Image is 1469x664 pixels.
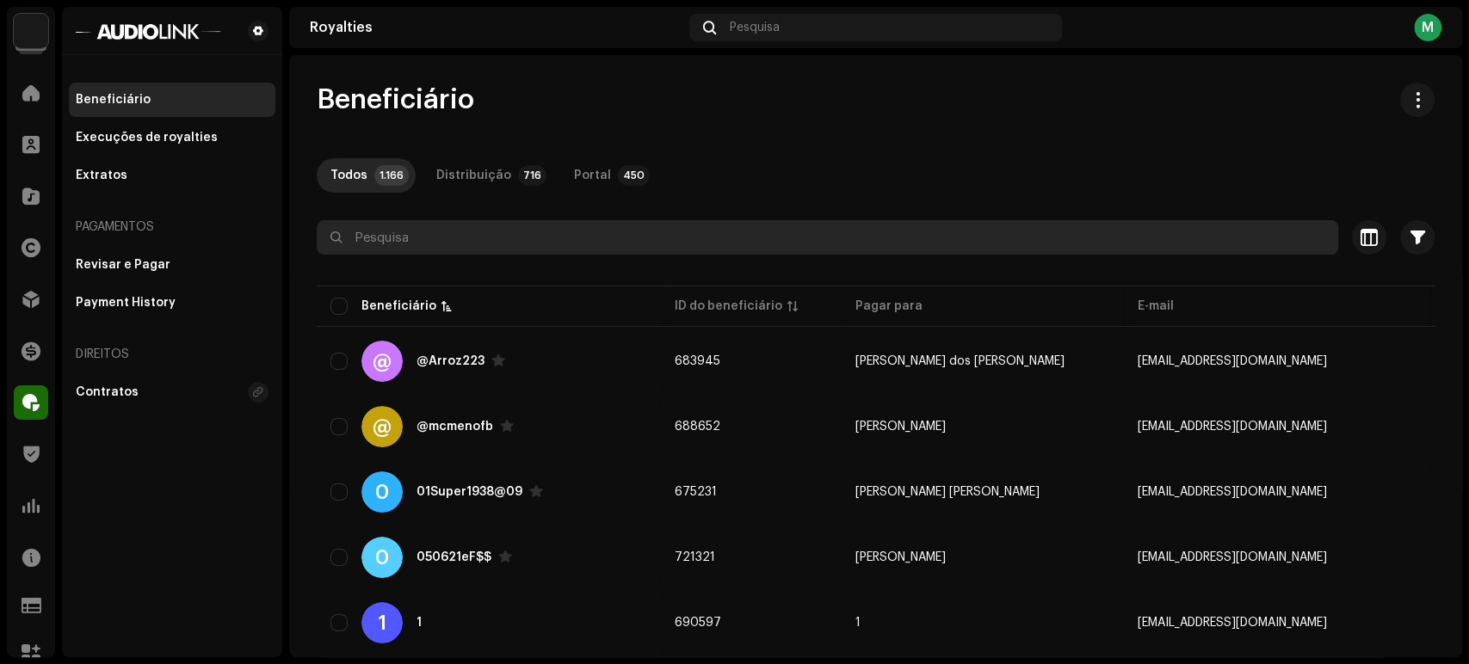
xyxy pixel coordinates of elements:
[675,551,715,563] span: 721321
[361,298,436,315] div: Beneficiário
[417,421,493,433] div: @mcmenofb
[675,298,782,315] div: ID do beneficiário
[69,120,275,155] re-m-nav-item: Execuções de royalties
[361,341,403,382] div: @
[76,169,127,182] div: Extratos
[361,406,403,447] div: @
[1414,14,1441,41] div: M
[69,83,275,117] re-m-nav-item: Beneficiário
[855,355,1065,367] span: Matheus dos Santos
[76,21,220,41] img: 1601779f-85bc-4fc7-87b8-abcd1ae7544a
[417,551,491,563] div: 050621eF$$
[518,165,546,186] p-badge: 716
[675,486,717,498] span: 675231
[855,617,861,629] span: 1
[374,165,409,186] p-badge: 1.166
[14,14,48,48] img: 730b9dfe-18b5-4111-b483-f30b0c182d82
[361,471,403,513] div: 0
[69,248,275,282] re-m-nav-item: Revisar e Pagar
[310,21,682,34] div: Royalties
[675,617,721,629] span: 690597
[76,296,176,310] div: Payment History
[675,421,720,433] span: 688652
[76,258,170,272] div: Revisar e Pagar
[855,486,1040,498] span: Daniel Santos Soares Silva
[317,220,1338,255] input: Pesquisa
[417,617,422,629] div: 1
[1138,551,1327,563] span: felipssousa645@gmail.com
[675,355,720,367] span: 683945
[69,286,275,320] re-m-nav-item: Payment History
[69,206,275,248] re-a-nav-header: Pagamentos
[1138,486,1327,498] span: contatodanesp@gmail.com
[436,158,511,193] div: Distribuição
[1138,355,1327,367] span: djmatheusdasul@gmail.com
[330,158,367,193] div: Todos
[730,21,780,34] span: Pesquisa
[618,165,650,186] p-badge: 450
[1138,421,1327,433] span: fabiosantos782004@gmail.com
[855,551,946,563] span: felipe sousa
[417,355,485,367] div: @Arroz223
[1138,617,1327,629] span: williamchaves12345@gmail.com
[855,421,946,433] span: fabio fornazier
[361,537,403,578] div: 0
[76,131,218,144] div: Execuções de royalties
[69,375,275,409] re-m-nav-item: Contratos
[317,83,474,117] span: Beneficiário
[76,385,139,399] div: Contratos
[76,93,151,107] div: Beneficiário
[574,158,611,193] div: Portal
[69,334,275,375] re-a-nav-header: Direitos
[417,486,522,498] div: 01Super1938@09
[361,602,403,643] div: 1
[69,158,275,193] re-m-nav-item: Extratos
